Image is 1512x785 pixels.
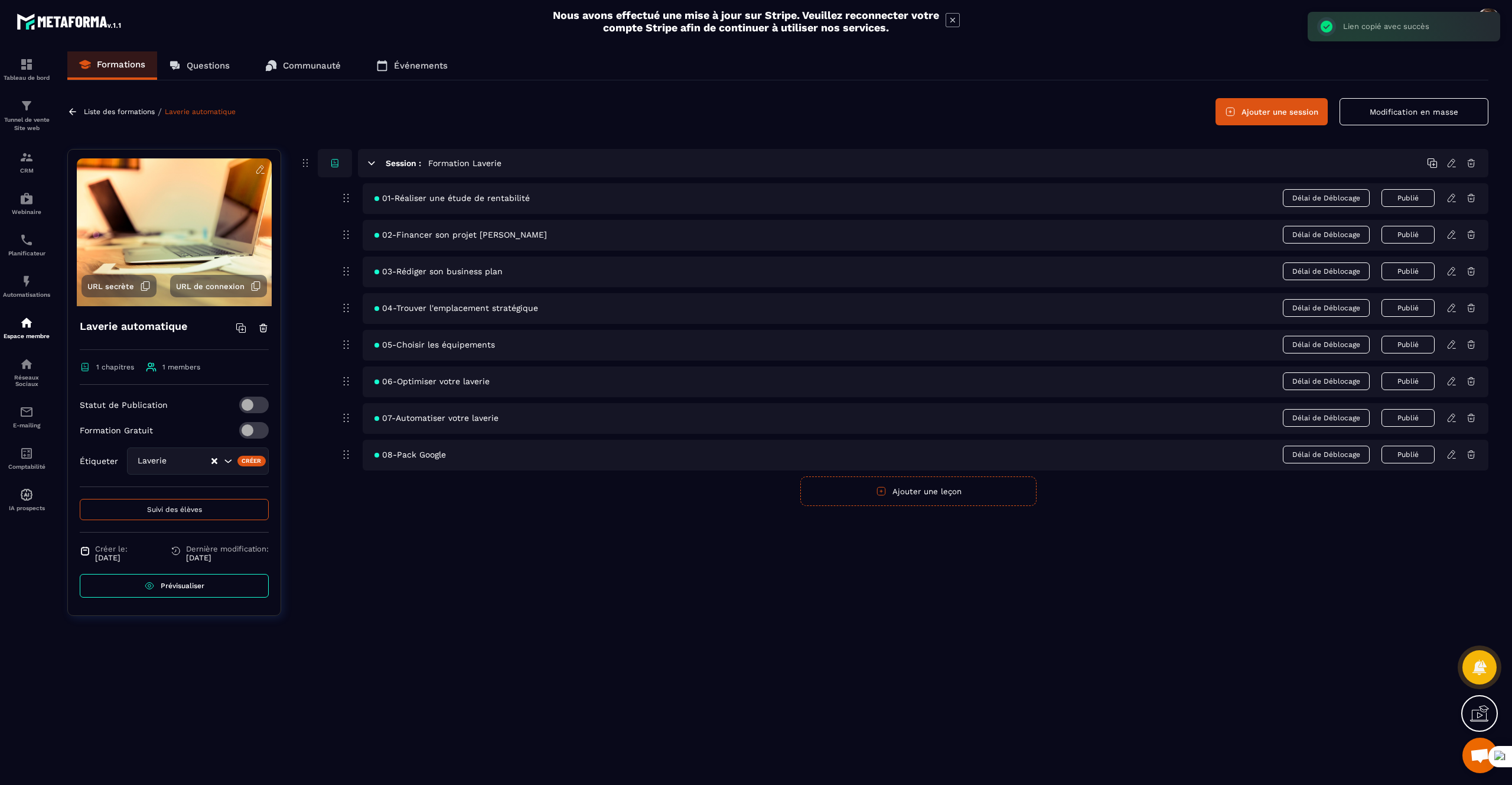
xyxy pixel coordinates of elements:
button: Publié [1381,372,1435,390]
span: Créer le: [95,544,128,553]
span: 04-Trouver l'emplacement stratégique [374,303,538,313]
p: Événements [394,60,448,71]
img: automations [19,274,34,288]
span: URL secrète [87,282,134,291]
p: Tunnel de vente Site web [3,116,50,132]
button: Publié [1381,336,1435,353]
p: [DATE] [186,553,269,562]
span: 1 chapitres [96,363,134,371]
h6: Session : [386,158,421,168]
button: URL de connexion [170,275,267,297]
span: Délai de Déblocage [1283,372,1370,390]
span: 02-Financer son projet [PERSON_NAME] [374,230,547,239]
span: Délai de Déblocage [1283,299,1370,317]
button: Ajouter une leçon [800,476,1037,506]
span: Délai de Déblocage [1283,409,1370,427]
p: Automatisations [3,291,50,298]
span: Laverie [135,455,176,468]
a: automationsautomationsEspace membre [3,307,50,348]
a: accountantaccountantComptabilité [3,437,50,479]
button: Publié [1381,299,1435,317]
span: 06-Optimiser votre laverie [374,377,490,386]
img: formation [19,99,34,113]
span: 05-Choisir les équipements [374,340,495,349]
img: scheduler [19,233,34,247]
span: Dernière modification: [186,544,269,553]
img: email [19,405,34,419]
div: Créer [237,456,266,466]
img: accountant [19,446,34,460]
img: formation [19,57,34,72]
img: background [77,158,272,306]
a: automationsautomationsAutomatisations [3,265,50,307]
button: Modification en masse [1340,98,1488,125]
button: Suivi des élèves [80,499,269,520]
p: Comptabilité [3,463,50,470]
a: Prévisualiser [80,574,269,598]
span: 07-Automatiser votre laverie [374,413,498,423]
span: Délai de Déblocage [1283,336,1370,353]
span: URL de connexion [176,282,245,291]
a: Laverie automatique [165,108,236,116]
span: 08-Pack Google [374,450,446,459]
h4: Laverie automatique [80,318,187,335]
a: Communauté [253,51,353,80]
a: Liste des formations [84,108,155,116]
p: Questions [187,60,230,71]
img: automations [19,192,34,206]
div: Search for option [127,447,269,475]
input: Search for option [176,455,210,468]
a: formationformationTableau de bord [3,48,50,90]
p: [DATE] [95,553,128,562]
div: Mở cuộc trò chuyện [1462,738,1498,773]
span: Délai de Déblocage [1283,446,1370,463]
p: Statut de Publication [80,400,168,410]
button: Publié [1381,189,1435,207]
a: schedulerschedulerPlanificateur [3,224,50,265]
button: Publié [1381,409,1435,427]
a: automationsautomationsWebinaire [3,183,50,224]
img: automations [19,488,34,502]
p: E-mailing [3,422,50,429]
img: formation [19,150,34,164]
img: logo [17,11,123,32]
button: URL secrète [82,275,157,297]
img: social-network [19,357,34,371]
p: IA prospects [3,505,50,511]
a: formationformationTunnel de vente Site web [3,90,50,141]
button: Publié [1381,226,1435,244]
span: Suivi des élèves [147,505,202,514]
p: Réseaux Sociaux [3,374,50,387]
p: Formation Gratuit [80,426,153,435]
p: Formations [97,59,145,70]
span: 01-Réaliser une étude de rentabilité [374,193,530,203]
p: Tableau de bord [3,74,50,81]
p: Planificateur [3,250,50,257]
a: Formations [67,51,157,80]
p: Espace membre [3,333,50,339]
a: formationformationCRM [3,141,50,183]
button: Clear Selected [211,457,217,466]
img: automations [19,316,34,330]
button: Publié [1381,262,1435,280]
span: 1 members [162,363,200,371]
p: Webinaire [3,209,50,215]
p: Communauté [283,60,341,71]
a: Événements [364,51,460,80]
h2: Nous avons effectué une mise à jour sur Stripe. Veuillez reconnecter votre compte Stripe afin de ... [552,9,940,34]
p: CRM [3,167,50,174]
span: / [158,106,162,118]
p: Étiqueter [80,456,118,466]
h5: Formation Laverie [428,157,501,169]
span: 03-Rédiger son business plan [374,267,503,276]
span: Délai de Déblocage [1283,262,1370,280]
button: Publié [1381,446,1435,463]
span: Prévisualiser [161,582,204,590]
span: Délai de Déblocage [1283,226,1370,244]
span: Délai de Déblocage [1283,189,1370,207]
a: Questions [157,51,242,80]
a: social-networksocial-networkRéseaux Sociaux [3,348,50,396]
a: emailemailE-mailing [3,396,50,437]
button: Ajouter une session [1216,98,1328,125]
